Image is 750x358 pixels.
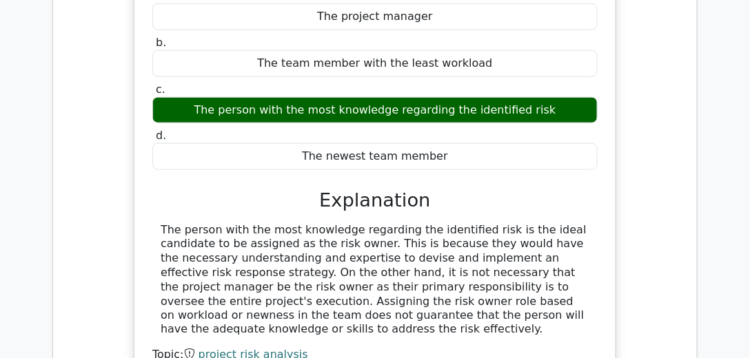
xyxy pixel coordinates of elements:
span: b. [156,36,166,49]
div: The project manager [152,3,598,30]
div: The newest team member [152,143,598,170]
span: c. [156,83,165,96]
div: The person with the most knowledge regarding the identified risk is the ideal candidate to be ass... [161,223,589,337]
span: d. [156,129,166,142]
h3: Explanation [161,189,589,212]
div: The person with the most knowledge regarding the identified risk [152,97,598,124]
div: The team member with the least workload [152,50,598,77]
